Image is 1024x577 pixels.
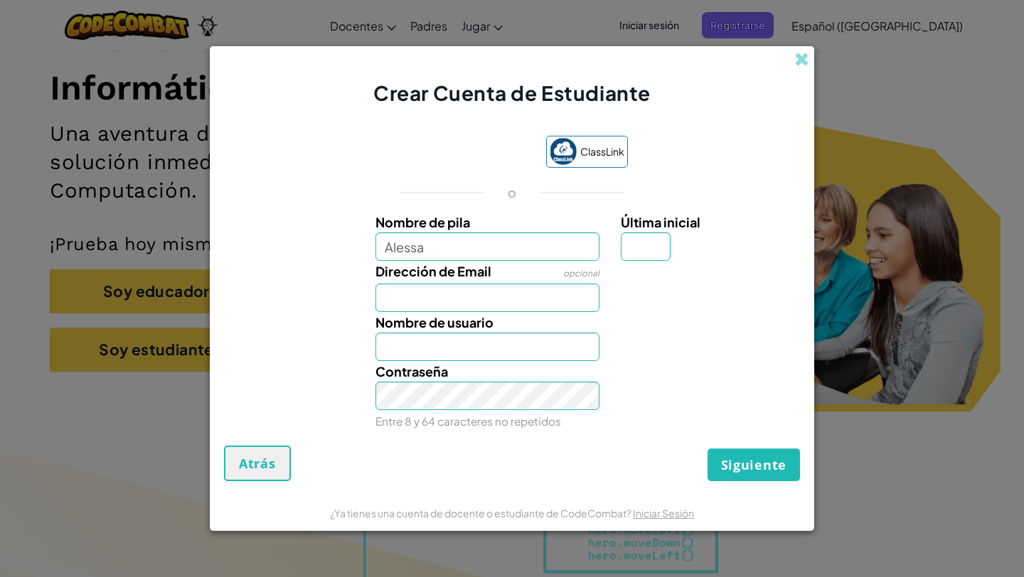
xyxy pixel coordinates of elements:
small: Entre 8 y 64 caracteres no repetidos [375,414,561,428]
img: classlink-logo-small.png [550,138,577,165]
span: ClassLink [580,141,624,162]
span: opcional [563,268,599,279]
button: Atrás [224,446,291,481]
iframe: Botón de Acceder con Google [390,137,539,168]
span: Contraseña [375,363,448,379]
span: ¿Ya tienes una cuenta de docente o estudiante de CodeCombat? [330,507,633,519]
span: Siguiente [721,456,786,473]
a: Iniciar Sesión [633,507,694,519]
span: Atrás [239,455,276,472]
span: Crear Cuenta de Estudiante [373,80,651,105]
span: Dirección de Email [375,263,491,279]
span: Nombre de pila [375,214,470,230]
p: o [508,184,516,201]
button: Siguiente [708,448,800,481]
span: Última inicial [621,214,700,230]
span: Nombre de usuario [375,314,494,330]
